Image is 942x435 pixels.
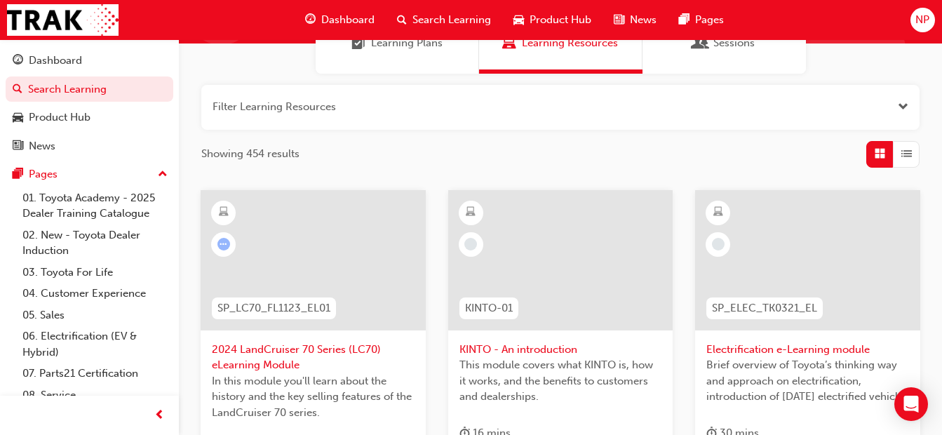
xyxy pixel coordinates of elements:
span: KINTO-01 [465,300,513,316]
a: Learning PlansLearning Plans [316,13,479,74]
span: car-icon [513,11,524,29]
a: news-iconNews [603,6,668,34]
span: Sessions [713,35,755,51]
span: KINTO - An introduction [459,342,662,358]
span: learningResourceType_ELEARNING-icon [713,203,723,222]
span: In this module you'll learn about the history and the key selling features of the LandCruiser 70 ... [212,373,415,421]
span: SP_ELEC_TK0321_EL [712,300,817,316]
span: pages-icon [679,11,689,29]
span: Learning Plans [351,35,365,51]
span: News [630,12,657,28]
a: 08. Service [17,384,173,406]
button: DashboardSearch LearningProduct HubNews [6,45,173,161]
button: NP [910,8,935,32]
span: Electrification e-Learning module [706,342,909,358]
span: learningRecordVerb_ATTEMPT-icon [217,238,230,250]
a: 01. Toyota Academy - 2025 Dealer Training Catalogue [17,187,173,225]
span: Sessions [694,35,708,51]
span: List [901,146,912,162]
span: Dashboard [321,12,375,28]
div: News [29,138,55,154]
a: News [6,133,173,159]
a: car-iconProduct Hub [502,6,603,34]
span: Search Learning [412,12,491,28]
a: guage-iconDashboard [294,6,386,34]
span: Showing 454 results [201,146,300,162]
button: Open the filter [898,99,908,115]
button: Pages [6,161,173,187]
span: Learning Resources [522,35,618,51]
span: up-icon [158,166,168,184]
span: news-icon [13,140,23,153]
span: Learning Resources [502,35,516,51]
span: Product Hub [530,12,591,28]
a: 06. Electrification (EV & Hybrid) [17,326,173,363]
a: SessionsSessions [642,13,806,74]
a: 04. Customer Experience [17,283,173,304]
div: Product Hub [29,109,90,126]
span: This module covers what KINTO is, how it works, and the benefits to customers and dealerships. [459,357,662,405]
a: Product Hub [6,105,173,130]
span: pages-icon [13,168,23,181]
span: guage-icon [13,55,23,67]
a: Search Learning [6,76,173,102]
a: search-iconSearch Learning [386,6,502,34]
a: 07. Parts21 Certification [17,363,173,384]
a: Dashboard [6,48,173,74]
span: Brief overview of Toyota’s thinking way and approach on electrification, introduction of [DATE] e... [706,357,909,405]
span: search-icon [13,83,22,96]
span: guage-icon [305,11,316,29]
div: Open Intercom Messenger [894,387,928,421]
span: SP_LC70_FL1123_EL01 [217,300,330,316]
span: search-icon [397,11,407,29]
span: prev-icon [154,407,165,424]
div: Dashboard [29,53,82,69]
span: learningRecordVerb_NONE-icon [464,238,477,250]
a: 02. New - Toyota Dealer Induction [17,225,173,262]
div: Pages [29,166,58,182]
span: 2024 LandCruiser 70 Series (LC70) eLearning Module [212,342,415,373]
a: 03. Toyota For Life [17,262,173,283]
span: Learning Plans [371,35,443,51]
a: 05. Sales [17,304,173,326]
span: learningResourceType_ELEARNING-icon [219,203,229,222]
span: learningResourceType_ELEARNING-icon [466,203,476,222]
span: Pages [695,12,724,28]
span: news-icon [614,11,624,29]
span: learningRecordVerb_NONE-icon [712,238,725,250]
img: Trak [7,4,119,36]
span: NP [915,12,929,28]
span: car-icon [13,112,23,124]
a: pages-iconPages [668,6,735,34]
a: Learning ResourcesLearning Resources [479,13,642,74]
span: Grid [875,146,885,162]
